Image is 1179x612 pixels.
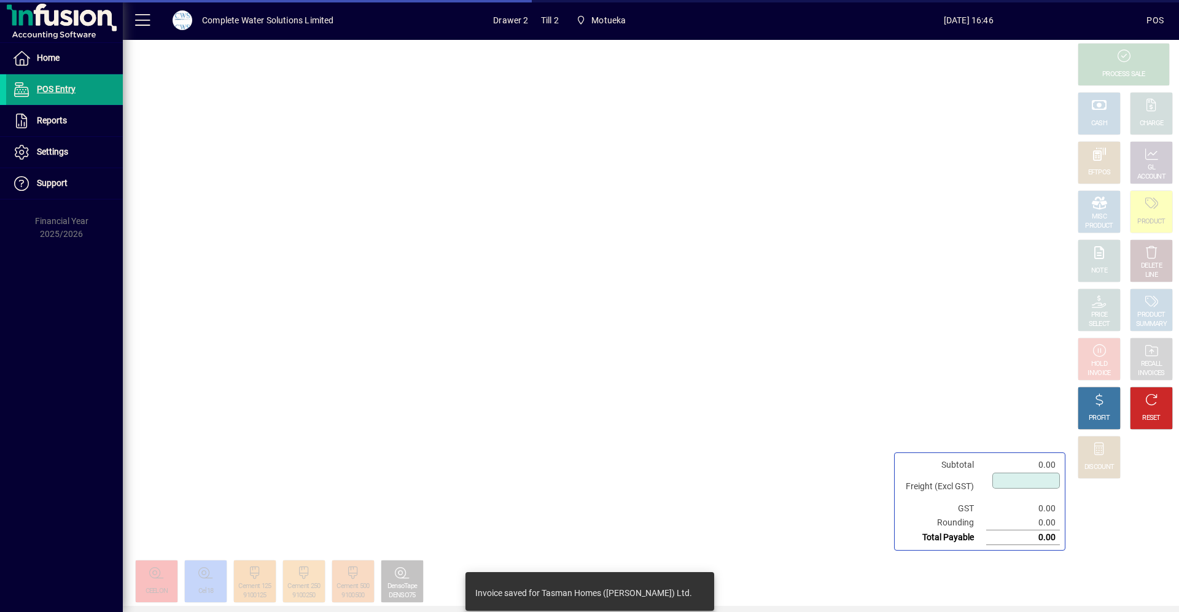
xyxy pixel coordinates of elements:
[541,10,559,30] span: Till 2
[475,587,692,599] div: Invoice saved for Tasman Homes ([PERSON_NAME]) Ltd.
[1102,70,1145,79] div: PROCESS SALE
[1148,163,1156,172] div: GL
[37,115,67,125] span: Reports
[1092,212,1107,222] div: MISC
[1146,10,1164,30] div: POS
[1088,168,1111,177] div: EFTPOS
[37,84,76,94] span: POS Entry
[6,137,123,168] a: Settings
[986,530,1060,545] td: 0.00
[1089,320,1110,329] div: SELECT
[1137,217,1165,227] div: PRODUCT
[1089,414,1110,423] div: PROFIT
[37,53,60,63] span: Home
[389,591,415,600] div: DENSO75
[1137,311,1165,320] div: PRODUCT
[163,9,202,31] button: Profile
[1145,271,1158,280] div: LINE
[986,516,1060,530] td: 0.00
[341,591,364,600] div: 9100500
[292,591,315,600] div: 9100250
[900,516,986,530] td: Rounding
[1091,360,1107,369] div: HOLD
[986,502,1060,516] td: 0.00
[146,587,168,596] div: CEELON
[790,10,1146,30] span: [DATE] 16:46
[1091,119,1107,128] div: CASH
[202,10,334,30] div: Complete Water Solutions Limited
[1141,261,1162,271] div: DELETE
[37,178,68,188] span: Support
[387,582,418,591] div: DensoTape
[1140,119,1164,128] div: CHARGE
[591,10,626,30] span: Motueka
[1088,369,1110,378] div: INVOICE
[6,106,123,136] a: Reports
[900,458,986,472] td: Subtotal
[1136,320,1167,329] div: SUMMARY
[1141,360,1162,369] div: RECALL
[986,458,1060,472] td: 0.00
[1085,222,1113,231] div: PRODUCT
[6,43,123,74] a: Home
[493,10,528,30] span: Drawer 2
[337,582,369,591] div: Cement 500
[1138,369,1164,378] div: INVOICES
[37,147,68,157] span: Settings
[198,587,214,596] div: Cel18
[1084,463,1114,472] div: DISCOUNT
[1137,172,1165,182] div: ACCOUNT
[900,472,986,502] td: Freight (Excl GST)
[243,591,266,600] div: 9100125
[1142,414,1161,423] div: RESET
[571,9,631,31] span: Motueka
[900,502,986,516] td: GST
[900,530,986,545] td: Total Payable
[238,582,271,591] div: Cement 125
[287,582,320,591] div: Cement 250
[1091,311,1108,320] div: PRICE
[6,168,123,199] a: Support
[1091,266,1107,276] div: NOTE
